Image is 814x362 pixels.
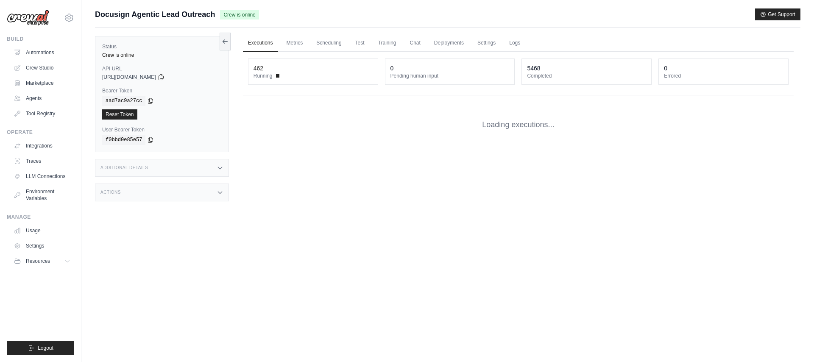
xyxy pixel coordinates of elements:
a: Deployments [429,34,469,52]
a: Chat [405,34,426,52]
a: Logs [504,34,525,52]
span: Logout [38,345,53,351]
span: Running [254,72,273,79]
div: 0 [664,64,667,72]
label: Bearer Token [102,87,222,94]
button: Logout [7,341,74,355]
a: Crew Studio [10,61,74,75]
a: Integrations [10,139,74,153]
div: Build [7,36,74,42]
div: Manage [7,214,74,220]
a: Automations [10,46,74,59]
code: aad7ac9a27cc [102,96,145,106]
a: Environment Variables [10,185,74,205]
a: Scheduling [311,34,346,52]
a: Marketplace [10,76,74,90]
a: Training [373,34,401,52]
label: API URL [102,65,222,72]
dt: Completed [527,72,646,79]
div: 462 [254,64,263,72]
span: [URL][DOMAIN_NAME] [102,74,156,81]
button: Resources [10,254,74,268]
div: Loading executions... [243,106,794,144]
a: Agents [10,92,74,105]
h3: Additional Details [100,165,148,170]
label: Status [102,43,222,50]
a: Metrics [282,34,308,52]
a: LLM Connections [10,170,74,183]
div: Crew is online [102,52,222,58]
dt: Errored [664,72,783,79]
div: Operate [7,129,74,136]
div: 0 [390,64,394,72]
img: Logo [7,10,49,26]
span: Crew is online [220,10,259,19]
span: Resources [26,258,50,265]
a: Usage [10,224,74,237]
a: Settings [10,239,74,253]
code: f0bbd0e85e57 [102,135,145,145]
a: Test [350,34,370,52]
dt: Pending human input [390,72,510,79]
a: Tool Registry [10,107,74,120]
button: Get Support [755,8,800,20]
div: 5468 [527,64,540,72]
h3: Actions [100,190,121,195]
a: Executions [243,34,278,52]
a: Reset Token [102,109,137,120]
label: User Bearer Token [102,126,222,133]
a: Traces [10,154,74,168]
span: Docusign Agentic Lead Outreach [95,8,215,20]
a: Settings [472,34,501,52]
